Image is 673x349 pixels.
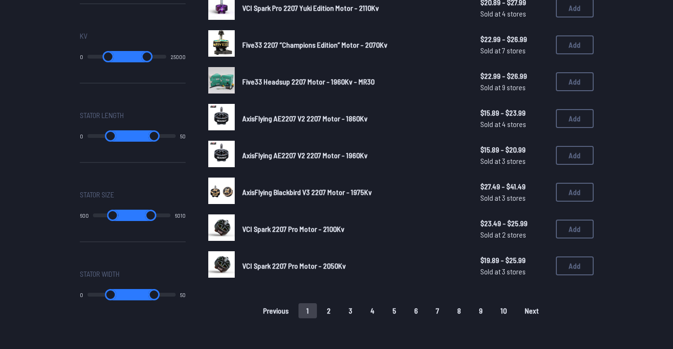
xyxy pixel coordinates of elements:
span: VCI Spark 2207 Pro Motor - 2100Kv [242,224,344,233]
span: VCI Spark 2207 Pro Motor - 2050Kv [242,261,346,270]
span: $15.89 - $20.99 [480,144,548,155]
button: 3 [341,303,360,318]
span: $22.99 - $26.99 [480,34,548,45]
a: AxisFlying AE2207 V2 2207 Motor - 1960Kv [242,150,465,161]
button: 10 [493,303,515,318]
span: Sold at 3 stores [480,155,548,167]
span: AxisFlying AE2207 V2 2207 Motor - 1860Kv [242,114,367,123]
span: $19.89 - $25.99 [480,255,548,266]
output: 0 [80,53,83,60]
a: image [208,30,235,60]
a: Five33 Headsup 2207 Motor - 1960Kv - MR30 [242,76,465,87]
a: image [208,141,235,170]
button: Add [556,220,594,238]
button: Add [556,35,594,54]
span: $22.99 - $26.99 [480,70,548,82]
span: Next [525,307,539,315]
a: AxisFlying AE2207 V2 2207 Motor - 1860Kv [242,113,465,124]
span: Sold at 3 stores [480,266,548,277]
span: Sold at 9 stores [480,82,548,93]
a: image [208,178,235,207]
img: image [208,178,235,204]
a: AxisFlying Blackbird V3 2207 Motor - 1975Kv [242,187,465,198]
output: 6010 [175,212,186,219]
button: 9 [471,303,491,318]
button: 2 [319,303,339,318]
button: 6 [406,303,426,318]
span: Five33 Headsup 2207 Motor - 1960Kv - MR30 [242,77,375,86]
output: 600 [80,212,89,219]
img: image [208,251,235,278]
output: 50 [180,291,186,298]
button: 7 [428,303,447,318]
span: Sold at 3 stores [480,192,548,204]
button: Add [556,256,594,275]
output: 50 [180,132,186,140]
span: Sold at 4 stores [480,119,548,130]
span: Sold at 7 stores [480,45,548,56]
a: VCI Spark 2207 Pro Motor - 2100Kv [242,223,465,235]
a: VCI Spark 2207 Pro Motor - 2050Kv [242,260,465,272]
button: 1 [298,303,317,318]
span: Stator Size [80,189,114,200]
output: 25000 [170,53,186,60]
img: image [208,67,235,94]
span: AxisFlying Blackbird V3 2207 Motor - 1975Kv [242,187,372,196]
img: image [208,26,235,61]
span: AxisFlying AE2207 V2 2207 Motor - 1960Kv [242,151,367,160]
span: Sold at 4 stores [480,8,548,19]
span: Sold at 2 stores [480,229,548,240]
img: image [208,104,235,130]
a: image [208,251,235,281]
a: VCI Spark Pro 2207 Yuki Edition Motor - 2110Kv [242,2,465,14]
button: 8 [449,303,469,318]
output: 0 [80,132,83,140]
a: Five33 2207 “Champions Edition” Motor - 2070Kv [242,39,465,51]
output: 0 [80,291,83,298]
button: 5 [384,303,404,318]
button: Add [556,72,594,91]
button: Next [517,303,547,318]
button: Add [556,109,594,128]
a: image [208,214,235,244]
img: image [208,214,235,241]
span: Five33 2207 “Champions Edition” Motor - 2070Kv [242,40,387,49]
button: Add [556,146,594,165]
button: Add [556,183,594,202]
span: $23.49 - $25.99 [480,218,548,229]
a: image [208,104,235,133]
span: $15.89 - $23.99 [480,107,548,119]
span: Stator Length [80,110,124,121]
button: 4 [362,303,383,318]
img: image [208,141,235,167]
span: $27.49 - $41.49 [480,181,548,192]
span: Stator Width [80,268,119,280]
a: image [208,67,235,96]
span: Kv [80,30,87,42]
span: VCI Spark Pro 2207 Yuki Edition Motor - 2110Kv [242,3,379,12]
